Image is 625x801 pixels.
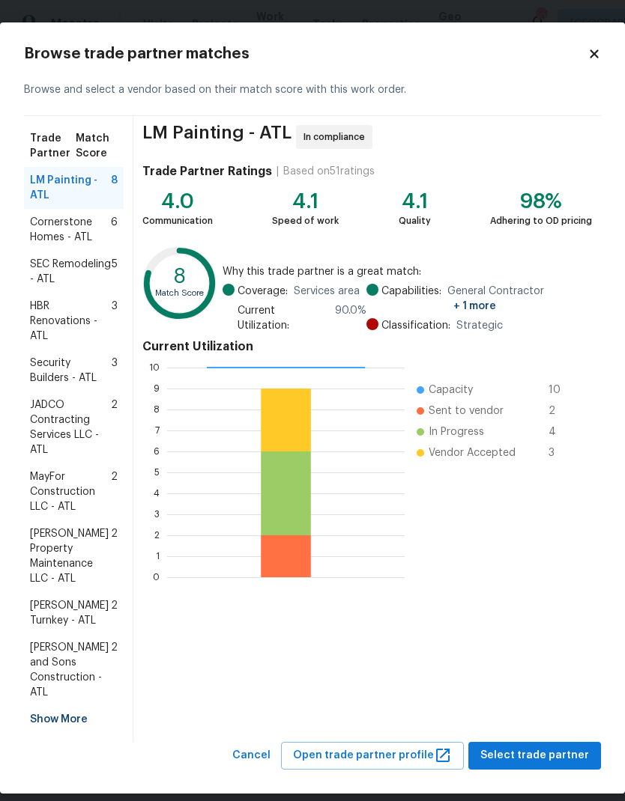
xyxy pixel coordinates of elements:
[549,403,573,418] span: 2
[272,213,339,228] div: Speed of work
[111,215,118,245] span: 6
[111,398,118,457] span: 2
[154,468,160,477] text: 5
[490,213,592,228] div: Adhering to OD pricing
[24,64,601,116] div: Browse and select a vendor based on their match score with this work order.
[232,746,271,765] span: Cancel
[30,469,111,514] span: MayFor Construction LLC - ATL
[429,445,516,460] span: Vendor Accepted
[226,742,277,770] button: Cancel
[30,526,111,586] span: [PERSON_NAME] Property Maintenance LLC - ATL
[142,213,213,228] div: Communication
[111,598,118,628] span: 2
[456,318,503,333] span: Strategic
[283,164,375,179] div: Based on 51 ratings
[30,257,112,287] span: SEC Remodeling - ATL
[549,383,573,398] span: 10
[429,424,484,439] span: In Progress
[112,299,118,344] span: 3
[381,284,441,314] span: Capabilities:
[111,469,118,514] span: 2
[468,742,601,770] button: Select trade partner
[335,303,366,333] span: 90.0 %
[272,194,339,209] div: 4.1
[142,125,292,149] span: LM Painting - ATL
[447,284,592,314] span: General Contractor
[238,303,329,333] span: Current Utilization:
[281,742,464,770] button: Open trade partner profile
[30,356,112,386] span: Security Builders - ATL
[399,213,431,228] div: Quality
[30,299,112,344] span: HBR Renovations - ATL
[293,746,452,765] span: Open trade partner profile
[142,194,213,209] div: 4.0
[155,426,160,435] text: 7
[111,640,118,700] span: 2
[76,131,118,161] span: Match Score
[173,267,186,287] text: 8
[399,194,431,209] div: 4.1
[154,447,160,456] text: 6
[223,264,592,279] span: Why this trade partner is a great match:
[429,403,504,418] span: Sent to vendor
[112,356,118,386] span: 3
[304,130,371,144] span: In compliance
[153,573,160,582] text: 0
[549,424,573,439] span: 4
[30,131,76,161] span: Trade Partner
[142,339,592,354] h4: Current Utilization
[480,746,589,765] span: Select trade partner
[111,173,118,203] span: 8
[24,46,588,61] h2: Browse trade partner matches
[111,526,118,586] span: 2
[490,194,592,209] div: 98%
[154,510,160,519] text: 3
[154,384,160,393] text: 9
[112,257,118,287] span: 5
[238,284,288,299] span: Coverage:
[381,318,450,333] span: Classification:
[30,173,111,203] span: LM Painting - ATL
[30,398,111,457] span: JADCO Contracting Services LLC - ATL
[294,284,360,299] span: Services area
[154,489,160,498] text: 4
[156,552,160,561] text: 1
[30,598,111,628] span: [PERSON_NAME] Turnkey - ATL
[549,445,573,460] span: 3
[155,289,204,297] text: Match Score
[30,215,111,245] span: Cornerstone Homes - ATL
[154,405,160,414] text: 8
[429,383,473,398] span: Capacity
[154,531,160,540] text: 2
[24,706,124,733] div: Show More
[149,363,160,372] text: 10
[272,164,283,179] div: |
[30,640,111,700] span: [PERSON_NAME] and Sons Construction - ATL
[453,301,496,311] span: + 1 more
[142,164,272,179] h4: Trade Partner Ratings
